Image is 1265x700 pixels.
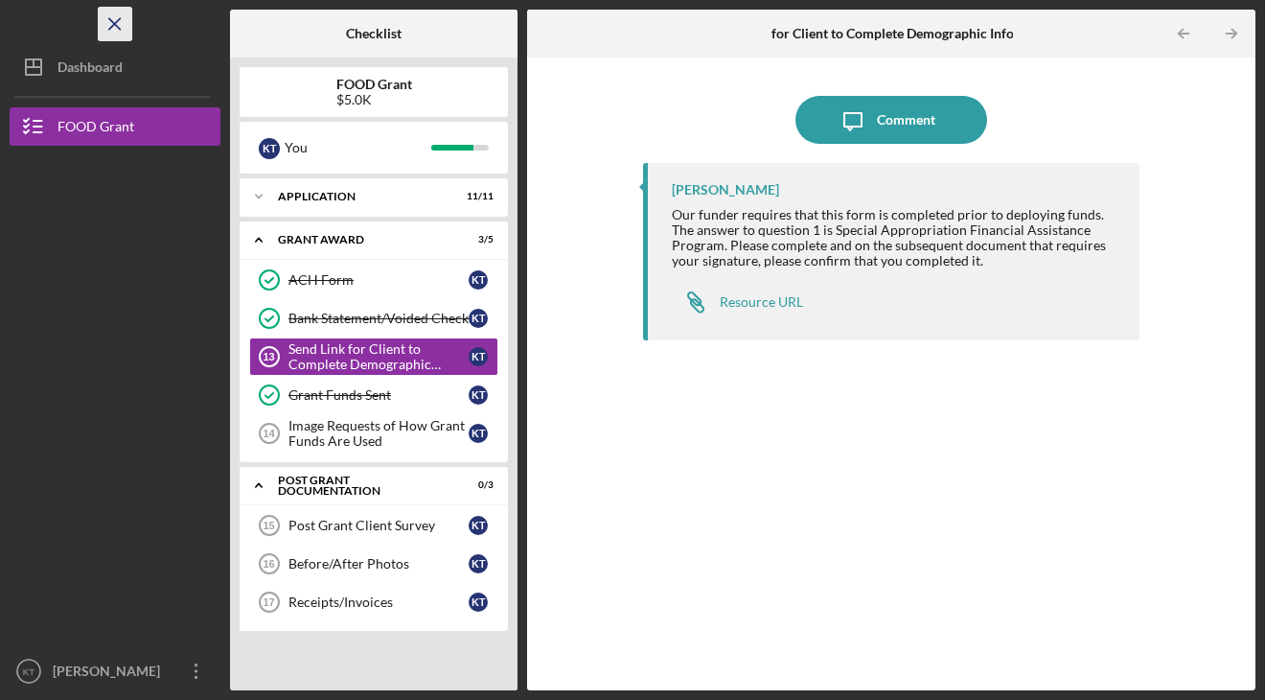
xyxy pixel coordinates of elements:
div: K T [469,347,488,366]
div: 11 / 11 [459,191,494,202]
div: Resource URL [720,294,803,310]
div: Before/After Photos [288,556,469,572]
div: Application [278,191,446,202]
a: 16Before/After PhotosKT [249,545,498,583]
div: $5.0K [336,92,412,107]
button: Comment [795,96,987,144]
tspan: 16 [263,558,274,570]
div: K T [469,424,488,443]
div: Send Link for Client to Complete Demographic Information for DEED [288,341,469,372]
a: Grant Funds SentKT [249,376,498,414]
div: Grant Funds Sent [288,387,469,403]
div: [PERSON_NAME] [48,652,172,695]
div: Grant Award [278,234,446,245]
div: K T [469,593,488,612]
div: Receipts/Invoices [288,595,469,610]
b: Send Link for Client to Complete Demographic Information for DEED [710,26,1120,41]
tspan: 14 [263,428,275,439]
div: K T [469,309,488,328]
div: Dashboard [57,48,123,91]
b: Checklist [346,26,402,41]
div: 3 / 5 [459,234,494,245]
button: Dashboard [10,48,220,86]
a: Resource URL [672,283,803,321]
tspan: 17 [263,596,274,608]
tspan: 15 [263,520,274,531]
div: 0 / 3 [459,479,494,491]
a: 13Send Link for Client to Complete Demographic Information for DEEDKT [249,338,498,376]
div: Bank Statement/Voided Check [288,311,469,326]
text: KT [23,666,34,677]
a: 15Post Grant Client SurveyKT [249,506,498,545]
div: [PERSON_NAME] [672,182,779,198]
div: K T [469,554,488,573]
div: K T [469,516,488,535]
div: FOOD Grant [57,107,134,151]
div: Post Grant Documentation [278,475,446,497]
div: K T [469,270,488,290]
a: 17Receipts/InvoicesKT [249,583,498,621]
div: K T [469,385,488,405]
div: ACH Form [288,272,469,288]
div: Image Requests of How Grant Funds Are Used [288,418,469,449]
div: K T [259,138,280,159]
div: Our funder requires that this form is completed prior to deploying funds. The answer to question ... [672,207,1120,268]
div: You [285,131,431,164]
div: Post Grant Client Survey [288,518,469,533]
b: FOOD Grant [336,77,412,92]
tspan: 13 [263,351,274,362]
a: 14Image Requests of How Grant Funds Are UsedKT [249,414,498,453]
button: FOOD Grant [10,107,220,146]
div: Comment [877,96,935,144]
a: ACH FormKT [249,261,498,299]
a: Bank Statement/Voided CheckKT [249,299,498,338]
button: KT[PERSON_NAME] [10,652,220,690]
